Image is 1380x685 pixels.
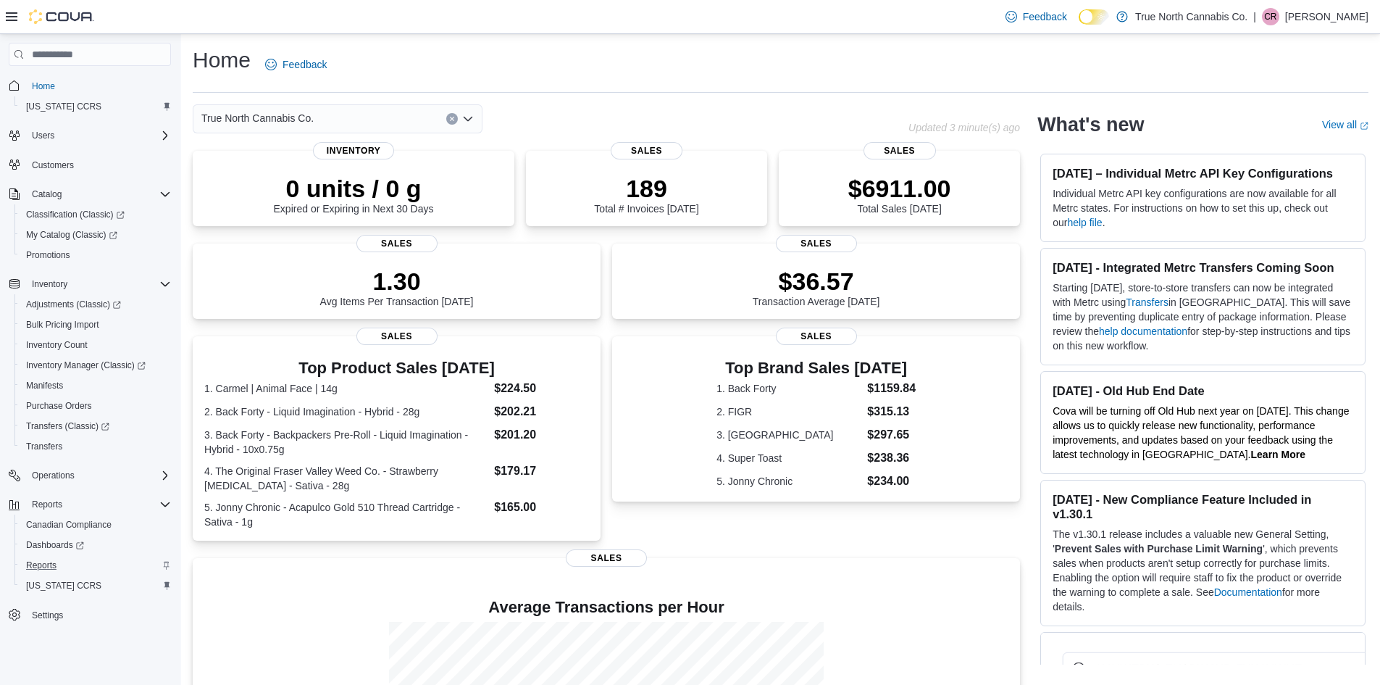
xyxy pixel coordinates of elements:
button: Customers [3,154,177,175]
a: Inventory Manager (Classic) [14,355,177,375]
span: Operations [32,470,75,481]
a: View allExternal link [1322,119,1368,130]
p: | [1253,8,1256,25]
p: 0 units / 0 g [274,174,434,203]
span: Inventory [26,275,171,293]
a: Transfers [20,438,68,455]
button: Promotions [14,245,177,265]
a: [US_STATE] CCRS [20,98,107,115]
button: Transfers [14,436,177,457]
a: help file [1067,217,1102,228]
span: Sales [611,142,683,159]
button: Open list of options [462,113,474,125]
a: Feedback [1000,2,1073,31]
span: Classification (Classic) [26,209,125,220]
h3: [DATE] - Old Hub End Date [1053,383,1353,398]
a: Canadian Compliance [20,516,117,534]
a: Customers [26,157,80,174]
span: Inventory Manager (Classic) [26,360,146,371]
p: [PERSON_NAME] [1285,8,1368,25]
span: Users [26,127,171,144]
button: Manifests [14,375,177,396]
p: $36.57 [753,267,880,296]
button: Users [26,127,60,144]
a: help documentation [1099,325,1187,337]
a: Settings [26,607,69,624]
button: Reports [14,555,177,576]
h3: [DATE] – Individual Metrc API Key Configurations [1053,166,1353,180]
button: Users [3,125,177,146]
input: Dark Mode [1079,9,1109,25]
p: Individual Metrc API key configurations are now available for all Metrc states. For instructions ... [1053,186,1353,230]
p: True North Cannabis Co. [1135,8,1247,25]
dd: $238.36 [867,449,916,467]
span: Sales [776,235,857,252]
a: Classification (Classic) [14,204,177,225]
button: Clear input [446,113,458,125]
p: 1.30 [320,267,474,296]
span: Dashboards [26,539,84,551]
dt: 4. The Original Fraser Valley Weed Co. - Strawberry [MEDICAL_DATA] - Sativa - 28g [204,464,488,493]
a: Purchase Orders [20,397,98,415]
span: Home [26,76,171,94]
a: Manifests [20,377,69,394]
span: Cova will be turning off Old Hub next year on [DATE]. This change allows us to quickly release ne... [1053,405,1349,460]
button: Bulk Pricing Import [14,315,177,335]
img: Cova [29,9,94,24]
span: CR [1264,8,1276,25]
a: Inventory Count [20,336,93,354]
span: Adjustments (Classic) [20,296,171,313]
button: Canadian Compliance [14,515,177,535]
a: Transfers (Classic) [14,416,177,436]
dt: 1. Back Forty [716,381,861,396]
button: Reports [3,494,177,515]
button: Reports [26,496,68,513]
dt: 1. Carmel | Animal Face | 14g [204,381,488,396]
dt: 2. FIGR [716,404,861,419]
span: Sales [863,142,936,159]
span: Purchase Orders [26,400,92,412]
h3: Top Brand Sales [DATE] [716,360,916,377]
span: Operations [26,467,171,484]
dt: 3. [GEOGRAPHIC_DATA] [716,428,861,442]
span: Manifests [20,377,171,394]
a: Inventory Manager (Classic) [20,357,151,374]
dt: 2. Back Forty - Liquid Imagination - Hybrid - 28g [204,404,488,419]
span: Settings [26,606,171,624]
span: Sales [356,235,438,252]
span: Adjustments (Classic) [26,299,121,310]
a: Classification (Classic) [20,206,130,223]
svg: External link [1360,122,1368,130]
span: Inventory [313,142,394,159]
a: My Catalog (Classic) [20,226,123,244]
button: Catalog [3,184,177,204]
span: Promotions [26,249,70,261]
p: Updated 3 minute(s) ago [908,122,1020,133]
span: Catalog [26,186,171,203]
span: Inventory Count [26,339,88,351]
span: Inventory [32,278,67,290]
div: Total Sales [DATE] [848,174,951,215]
span: Transfers (Classic) [26,420,109,432]
a: Reports [20,557,62,574]
span: Purchase Orders [20,397,171,415]
span: Reports [26,560,57,571]
h3: [DATE] - New Compliance Feature Included in v1.30.1 [1053,492,1353,521]
span: Settings [32,610,63,621]
nav: Complex example [9,69,171,663]
h3: [DATE] - Integrated Metrc Transfers Coming Soon [1053,260,1353,275]
span: True North Cannabis Co. [201,109,314,127]
div: Avg Items Per Transaction [DATE] [320,267,474,307]
a: Documentation [1214,586,1282,598]
span: Dashboards [20,536,171,554]
a: Feedback [259,50,333,79]
h2: What's new [1037,113,1144,136]
button: Home [3,75,177,96]
button: [US_STATE] CCRS [14,96,177,117]
button: Inventory [26,275,73,293]
dt: 5. Jonny Chronic - Acapulco Gold 510 Thread Cartridge - Sativa - 1g [204,500,488,529]
dt: 4. Super Toast [716,451,861,465]
a: My Catalog (Classic) [14,225,177,245]
span: Transfers (Classic) [20,418,171,435]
